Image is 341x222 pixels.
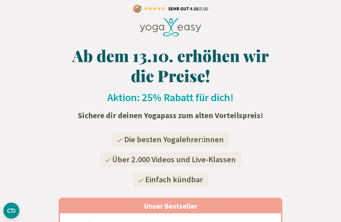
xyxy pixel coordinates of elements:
button: CMP-Widget öffnen [3,203,19,219]
span: Über 2.000 Videos und Live-Klassen [112,154,236,165]
h1: Ab dem 13.10. erhöhen wir die Preise! [59,45,282,85]
span: Einfach kündbar [145,174,203,185]
strong: Sichere dir deinen Yogapass zum alten Vorteilspreis! [78,110,263,121]
span: Unser Bestseller [144,201,197,211]
span: Die besten Yogalehrer:innen [124,134,224,145]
